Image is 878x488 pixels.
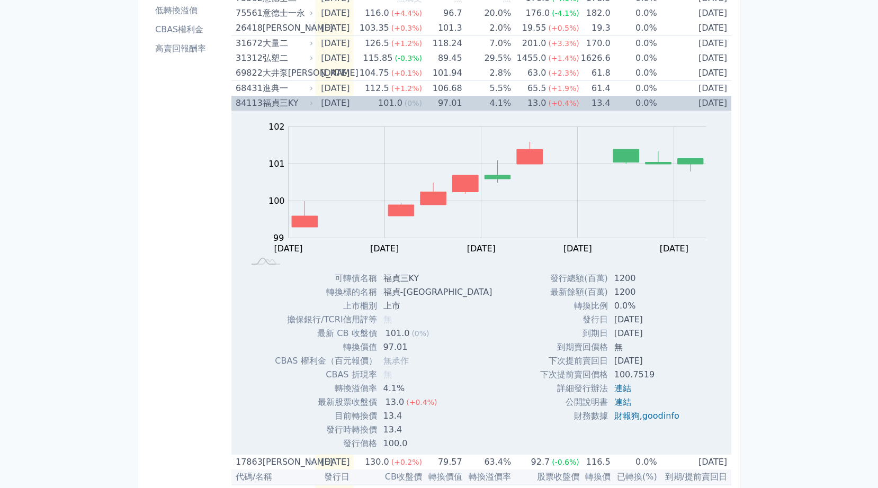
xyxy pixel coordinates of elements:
div: 大井泵[PERSON_NAME] [263,66,311,80]
a: CBAS權利金 [151,21,227,38]
tspan: [DATE] [467,243,496,254]
span: 無 [383,369,392,379]
td: 97.01 [377,340,501,354]
td: 下次提前賣回價格 [540,368,608,382]
div: 弘塑二 [263,51,311,66]
td: 89.45 [422,51,462,66]
td: 20.0% [462,6,512,21]
div: [PERSON_NAME] [263,455,311,469]
td: 到期日 [540,327,608,340]
td: 0.0% [611,96,657,111]
td: 2.0% [462,21,512,36]
span: (+1.9%) [549,84,579,93]
th: 轉換價 [579,469,611,485]
th: 股票收盤價 [511,469,579,485]
td: 0.0% [611,51,657,66]
tspan: 100 [268,196,285,206]
span: (+1.2%) [391,39,422,48]
td: 106.68 [422,81,462,96]
td: [DATE] [315,51,354,66]
td: CBAS 權利金（百元報價） [275,354,377,368]
a: goodinfo [642,411,679,421]
div: 115.85 [361,51,395,66]
td: 轉換溢價率 [275,382,377,395]
td: 公開說明書 [540,395,608,409]
td: 最新餘額(百萬) [540,285,608,299]
td: [DATE] [657,66,731,81]
td: 13.4 [377,423,501,437]
td: CBAS 折現率 [275,368,377,382]
td: 擔保銀行/TCRI信用評等 [275,313,377,327]
span: (+0.3%) [391,24,422,32]
td: 發行時轉換價 [275,423,377,437]
td: 61.8 [579,66,611,81]
td: 轉換比例 [540,299,608,313]
div: 意德士一永 [263,6,311,21]
td: 79.57 [422,455,462,469]
td: 發行日 [540,313,608,327]
td: 發行總額(百萬) [540,272,608,285]
div: 101.0 [383,327,412,340]
td: [DATE] [657,6,731,21]
div: 17863 [236,455,260,469]
td: 0.0% [611,455,657,469]
td: 118.24 [422,36,462,51]
th: 發行日 [315,469,354,485]
td: [DATE] [608,354,688,368]
td: 0.0% [611,66,657,81]
td: 到期賣回價格 [540,340,608,354]
span: (+2.3%) [549,69,579,77]
td: 1200 [608,285,688,299]
span: (-4.1%) [552,9,579,17]
td: , [608,409,688,423]
td: [DATE] [608,313,688,327]
td: 63.4% [462,455,512,469]
td: [DATE] [657,36,731,51]
td: [DATE] [657,51,731,66]
div: 116.0 [363,6,391,21]
tspan: [DATE] [274,243,303,254]
tspan: 102 [268,122,285,132]
td: 170.0 [579,36,611,51]
a: 連結 [614,397,631,407]
td: 4.1% [377,382,501,395]
td: 最新 CB 收盤價 [275,327,377,340]
td: [DATE] [315,6,354,21]
td: 0.0% [611,81,657,96]
td: 上市櫃別 [275,299,377,313]
div: 176.0 [523,6,552,21]
td: 1200 [608,272,688,285]
div: [PERSON_NAME] [263,21,311,35]
th: 已轉換(%) [611,469,657,485]
span: (+1.2%) [391,84,422,93]
div: 63.0 [525,66,549,80]
td: 116.5 [579,455,611,469]
span: (+4.4%) [391,9,422,17]
td: 上市 [377,299,501,313]
td: 福貞-[GEOGRAPHIC_DATA] [377,285,501,299]
td: 13.4 [579,96,611,111]
td: 96.7 [422,6,462,21]
div: 13.0 [525,96,549,111]
span: (+0.5%) [549,24,579,32]
td: 13.4 [377,409,501,423]
div: 201.0 [520,36,549,51]
td: 101.94 [422,66,462,81]
a: 高賣回報酬率 [151,40,227,57]
div: 126.5 [363,36,391,51]
span: (0%) [411,329,429,338]
td: [DATE] [315,455,354,469]
span: (-0.6%) [552,458,579,466]
a: 低轉換溢價 [151,2,227,19]
div: 104.75 [357,66,391,80]
td: 下次提前賣回日 [540,354,608,368]
div: 26418 [236,21,260,35]
div: 112.5 [363,81,391,96]
span: (+0.4%) [549,99,579,107]
td: [DATE] [315,81,354,96]
td: 轉換標的名稱 [275,285,377,299]
td: 0.0% [611,6,657,21]
span: (0%) [405,99,422,107]
span: (+3.3%) [549,39,579,48]
li: CBAS權利金 [151,23,227,36]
